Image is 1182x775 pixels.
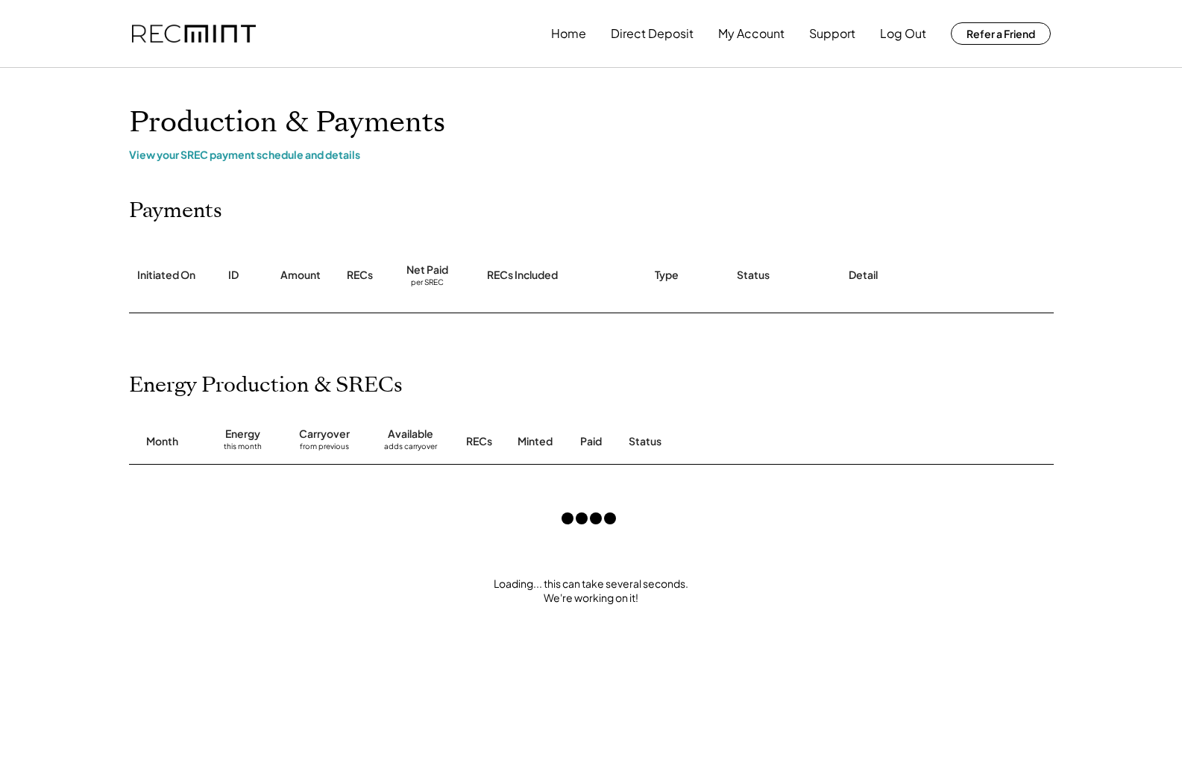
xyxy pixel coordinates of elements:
div: adds carryover [384,442,437,456]
div: Amount [280,268,321,283]
div: from previous [300,442,349,456]
div: RECs Included [487,268,558,283]
div: Detail [849,268,878,283]
div: Carryover [299,427,350,442]
div: RECs [347,268,373,283]
button: My Account [718,19,785,48]
h2: Energy Production & SRECs [129,373,403,398]
div: this month [224,442,262,456]
div: Net Paid [406,263,448,277]
div: Minted [518,434,553,449]
div: Status [629,434,882,449]
div: ID [228,268,239,283]
div: Paid [580,434,602,449]
div: Type [655,268,679,283]
button: Direct Deposit [611,19,694,48]
button: Home [551,19,586,48]
div: View your SREC payment schedule and details [129,148,1054,161]
div: RECs [466,434,492,449]
div: Energy [225,427,260,442]
button: Log Out [880,19,926,48]
img: recmint-logotype%403x.png [132,25,256,43]
div: Initiated On [137,268,195,283]
div: Month [146,434,178,449]
h1: Production & Payments [129,105,1054,140]
div: Loading... this can take several seconds. We're working on it! [114,577,1069,606]
button: Support [809,19,855,48]
div: per SREC [411,277,444,289]
div: Available [388,427,433,442]
button: Refer a Friend [951,22,1051,45]
div: Status [737,268,770,283]
h2: Payments [129,198,222,224]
